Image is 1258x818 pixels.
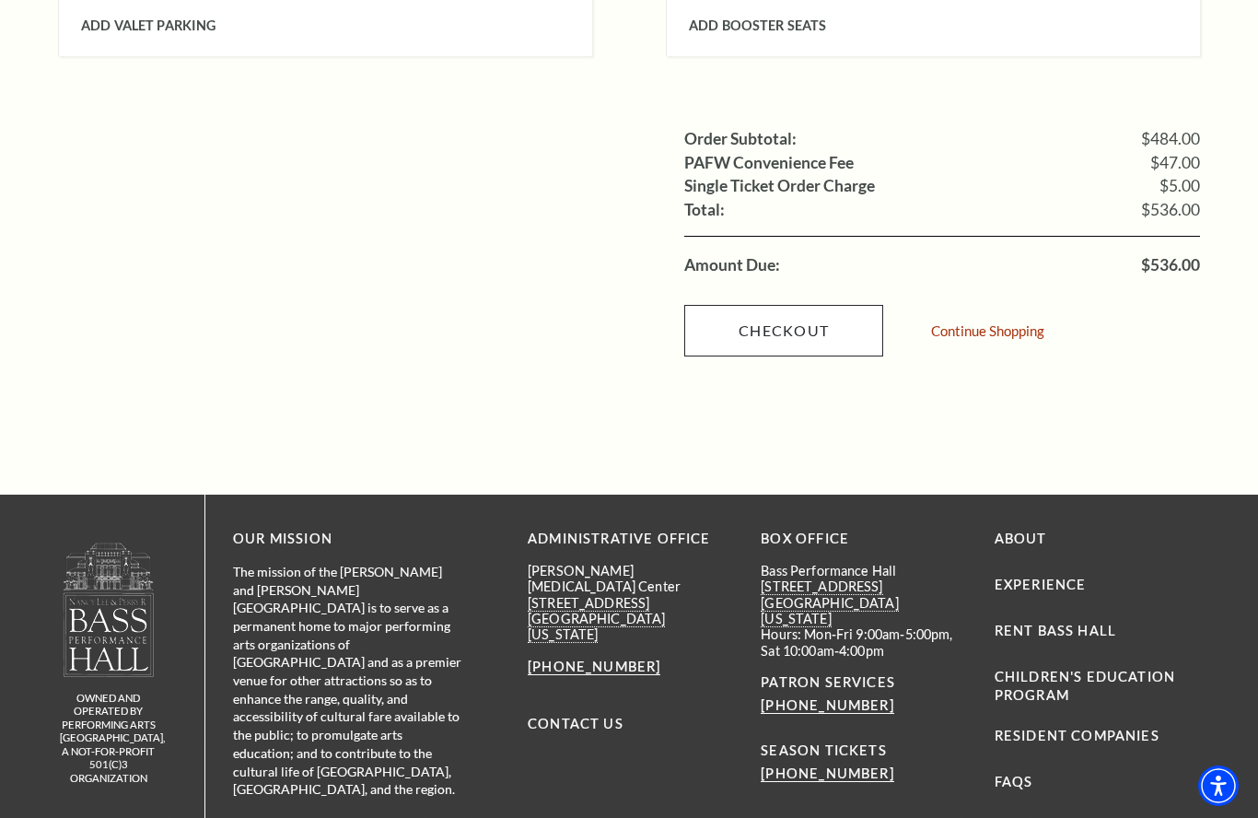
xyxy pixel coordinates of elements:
[689,18,826,33] span: Add Booster Seats
[684,257,780,274] label: Amount Due:
[62,542,156,677] img: owned and operated by Performing Arts Fort Worth, A NOT-FOR-PROFIT 501(C)3 ORGANIZATION
[995,577,1087,592] a: Experience
[684,202,725,218] label: Total:
[60,692,157,786] p: owned and operated by Performing Arts [GEOGRAPHIC_DATA], A NOT-FOR-PROFIT 501(C)3 ORGANIZATION
[528,563,733,595] p: [PERSON_NAME][MEDICAL_DATA] Center
[233,563,463,799] p: The mission of the [PERSON_NAME] and [PERSON_NAME][GEOGRAPHIC_DATA] is to serve as a permanent ho...
[995,669,1175,703] a: Children's Education Program
[995,728,1159,743] a: Resident Companies
[761,672,966,718] p: PATRON SERVICES
[995,623,1116,638] a: Rent Bass Hall
[233,528,463,551] p: OUR MISSION
[761,563,966,578] p: Bass Performance Hall
[761,528,966,551] p: BOX OFFICE
[528,716,623,731] a: Contact Us
[761,718,966,787] p: SEASON TICKETS
[1141,202,1200,218] span: $536.00
[1150,155,1200,171] span: $47.00
[684,131,797,147] label: Order Subtotal:
[995,774,1033,789] a: FAQs
[995,531,1047,546] a: About
[931,324,1044,338] a: Continue Shopping
[528,528,733,551] p: Administrative Office
[1141,131,1200,147] span: $484.00
[684,155,854,171] label: PAFW Convenience Fee
[684,178,875,194] label: Single Ticket Order Charge
[1159,178,1200,194] span: $5.00
[1141,257,1200,274] span: $536.00
[684,305,883,356] a: Checkout
[761,626,966,659] p: Hours: Mon-Fri 9:00am-5:00pm, Sat 10:00am-4:00pm
[1198,765,1239,806] div: Accessibility Menu
[81,18,215,33] span: Add Valet Parking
